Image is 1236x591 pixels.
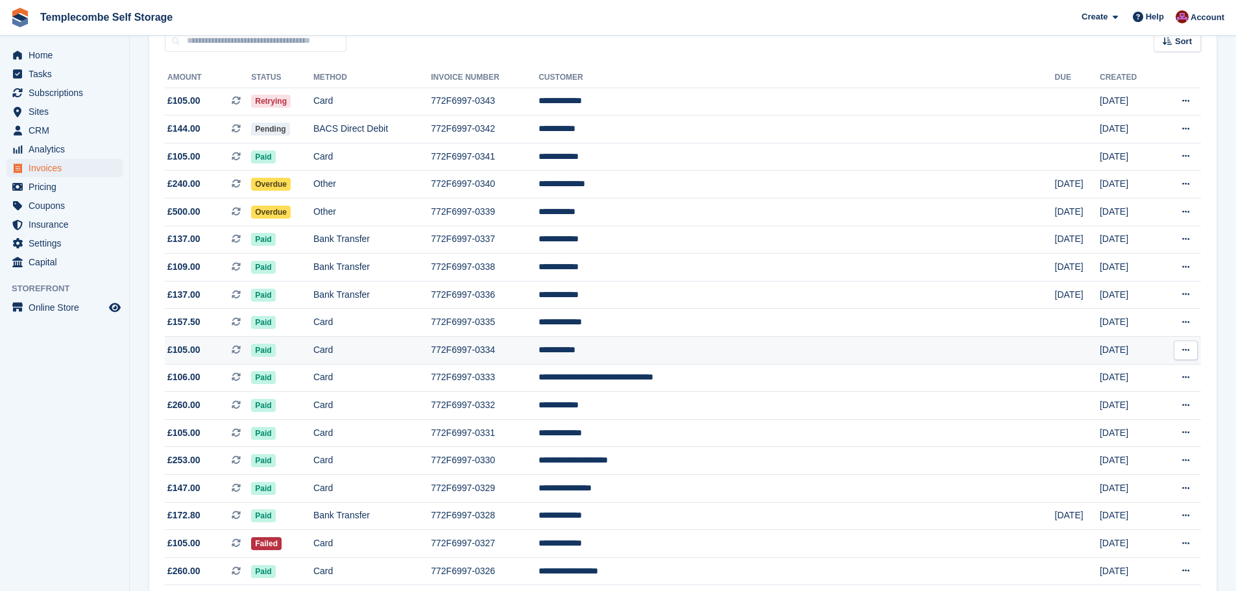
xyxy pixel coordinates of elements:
td: 772F6997-0343 [431,88,539,115]
span: Paid [251,482,275,495]
span: Storefront [12,282,129,295]
span: Paid [251,151,275,163]
span: Subscriptions [29,84,106,102]
td: 772F6997-0329 [431,475,539,503]
a: menu [6,178,123,196]
td: 772F6997-0333 [431,364,539,392]
td: [DATE] [1055,254,1100,282]
a: menu [6,253,123,271]
td: 772F6997-0326 [431,557,539,585]
td: [DATE] [1100,88,1158,115]
td: Other [313,171,431,199]
td: [DATE] [1055,171,1100,199]
span: CRM [29,121,106,139]
a: menu [6,140,123,158]
td: BACS Direct Debit [313,115,431,143]
span: £105.00 [167,343,200,357]
td: Card [313,392,431,420]
td: [DATE] [1055,226,1100,254]
span: £500.00 [167,205,200,219]
td: Card [313,364,431,392]
span: Paid [251,316,275,329]
a: menu [6,65,123,83]
td: [DATE] [1100,143,1158,171]
td: [DATE] [1100,281,1158,309]
span: Overdue [251,178,291,191]
a: menu [6,215,123,234]
span: Online Store [29,298,106,317]
td: Card [313,337,431,365]
td: [DATE] [1055,502,1100,530]
span: Overdue [251,206,291,219]
td: Card [313,419,431,447]
span: Create [1082,10,1108,23]
span: £172.80 [167,509,200,522]
span: Sort [1175,35,1192,48]
td: Bank Transfer [313,281,431,309]
span: £105.00 [167,537,200,550]
a: menu [6,234,123,252]
span: £105.00 [167,150,200,163]
td: Card [313,143,431,171]
img: stora-icon-8386f47178a22dfd0bd8f6a31ec36ba5ce8667c1dd55bd0f319d3a0aa187defe.svg [10,8,30,27]
td: [DATE] [1100,502,1158,530]
span: £105.00 [167,426,200,440]
a: menu [6,121,123,139]
span: Paid [251,233,275,246]
span: Coupons [29,197,106,215]
a: Templecombe Self Storage [35,6,178,28]
td: 772F6997-0336 [431,281,539,309]
a: menu [6,197,123,215]
td: Card [313,309,431,337]
td: 772F6997-0340 [431,171,539,199]
td: 772F6997-0331 [431,419,539,447]
span: £240.00 [167,177,200,191]
span: Paid [251,261,275,274]
a: menu [6,84,123,102]
span: Settings [29,234,106,252]
span: Help [1146,10,1164,23]
span: Sites [29,103,106,121]
td: [DATE] [1100,364,1158,392]
span: Paid [251,371,275,384]
th: Customer [539,67,1054,88]
span: £260.00 [167,564,200,578]
td: Other [313,199,431,226]
th: Status [251,67,313,88]
td: [DATE] [1055,199,1100,226]
a: Preview store [107,300,123,315]
td: 772F6997-0338 [431,254,539,282]
span: Paid [251,565,275,578]
img: Chris Barnard [1176,10,1189,23]
span: Paid [251,289,275,302]
td: 772F6997-0342 [431,115,539,143]
span: Pricing [29,178,106,196]
td: [DATE] [1100,199,1158,226]
td: Card [313,557,431,585]
a: menu [6,46,123,64]
td: 772F6997-0327 [431,530,539,558]
td: Card [313,88,431,115]
a: menu [6,159,123,177]
span: Pending [251,123,289,136]
span: Paid [251,427,275,440]
td: [DATE] [1100,557,1158,585]
a: menu [6,103,123,121]
span: £109.00 [167,260,200,274]
td: Card [313,447,431,475]
td: Card [313,475,431,503]
td: [DATE] [1100,475,1158,503]
span: £147.00 [167,481,200,495]
span: £106.00 [167,370,200,384]
span: Failed [251,537,282,550]
td: 772F6997-0341 [431,143,539,171]
td: 772F6997-0339 [431,199,539,226]
span: £157.50 [167,315,200,329]
span: £137.00 [167,232,200,246]
td: Card [313,530,431,558]
span: Paid [251,344,275,357]
th: Due [1055,67,1100,88]
a: menu [6,298,123,317]
span: Capital [29,253,106,271]
td: Bank Transfer [313,226,431,254]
